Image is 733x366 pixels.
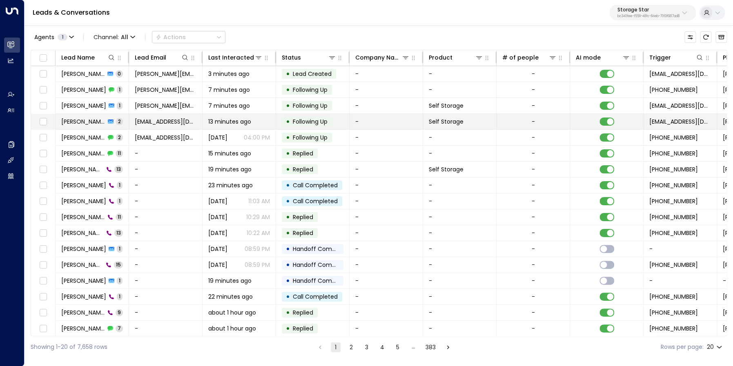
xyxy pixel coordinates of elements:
p: 08:59 PM [245,245,270,253]
td: - [350,193,423,209]
span: Toggle select row [38,180,48,191]
div: - [532,118,535,126]
span: Following Up [293,86,328,94]
td: - [423,66,497,82]
span: Toggle select row [38,149,48,159]
span: Toggle select all [38,53,48,63]
td: - [350,273,423,288]
td: - [423,177,497,193]
div: Lead Email [135,53,189,62]
span: 1 [117,245,123,252]
span: leads@storagestar.com [649,70,711,78]
td: - [350,66,423,82]
div: Product [429,53,483,62]
span: 7 minutes ago [208,86,250,94]
div: • [286,178,290,192]
span: Channel: [90,31,138,43]
div: Lead Name [61,53,95,62]
td: - [644,241,717,257]
span: Toggle select row [38,164,48,175]
span: 1 [117,86,123,93]
span: Aug 21, 2025 [208,229,227,237]
span: Toggle select row [38,228,48,238]
span: Replied [293,229,313,237]
span: Tirza Santiago [61,86,106,94]
span: Handoff Completed [293,277,350,285]
span: noreply@storagely.io [649,102,711,110]
div: - [532,149,535,157]
span: pbwheeler007@gmail.com [135,133,196,142]
button: Agents1 [31,31,77,43]
td: - [423,241,497,257]
td: - [423,321,497,336]
td: - [129,162,203,177]
span: Paul Wheeler [61,133,105,142]
span: Carrie Sargent [61,229,104,237]
span: Replied [293,308,313,317]
span: Carrie Sargent [61,245,106,253]
span: Toggle select row [38,101,48,111]
span: Self Storage [429,165,463,173]
span: Following Up [293,102,328,110]
td: - [350,130,423,145]
td: - [129,193,203,209]
div: - [532,165,535,173]
td: - [129,177,203,193]
span: Following Up [293,133,328,142]
button: Storage Starbc340fee-f559-48fc-84eb-70f3f6817ad8 [609,5,696,20]
div: • [286,274,290,288]
div: • [286,306,290,319]
span: Self Storage [429,118,463,126]
td: - [129,321,203,336]
div: • [286,210,290,224]
div: - [532,70,535,78]
div: Product [429,53,452,62]
span: +17077759092 [649,133,698,142]
td: - [350,305,423,320]
button: Go to page 4 [377,342,387,352]
span: Replied [293,149,313,157]
td: - [350,82,423,98]
div: • [286,67,290,81]
span: Following Up [293,118,328,126]
td: - [423,289,497,304]
span: +13072260966 [649,181,698,189]
span: Call Completed [293,181,338,189]
span: Replied [293,165,313,173]
td: - [423,209,497,225]
span: 19 minutes ago [208,277,252,285]
td: - [423,146,497,161]
div: Company Name [355,53,401,62]
button: Go to next page [443,342,453,352]
div: • [286,322,290,335]
div: • [286,162,290,176]
span: +13854410109 [649,293,698,301]
span: Toggle select row [38,212,48,222]
span: Cody [61,324,105,333]
span: Cody [61,293,106,301]
label: Rows per page: [661,343,704,351]
div: • [286,226,290,240]
span: +13854410109 [649,308,698,317]
span: Tirza Santiago [61,102,106,110]
span: 1 [58,34,67,40]
div: Trigger [649,53,671,62]
div: Showing 1-20 of 7,658 rows [31,343,107,351]
div: AI mode [576,53,601,62]
span: 1 [117,277,123,284]
div: • [286,146,290,160]
td: - [129,225,203,241]
td: - [350,177,423,193]
div: - [532,229,535,237]
td: - [350,98,423,113]
span: Aug 21, 2025 [208,197,227,205]
span: Aug 20, 2025 [208,245,227,253]
div: • [286,258,290,272]
span: 9 [116,309,123,316]
span: Tirza Santiago [61,70,105,78]
div: - [532,245,535,253]
span: about 1 hour ago [208,308,256,317]
p: bc340fee-f559-48fc-84eb-70f3f6817ad8 [617,15,680,18]
span: 11 [116,150,123,157]
button: Go to page 2 [346,342,356,352]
